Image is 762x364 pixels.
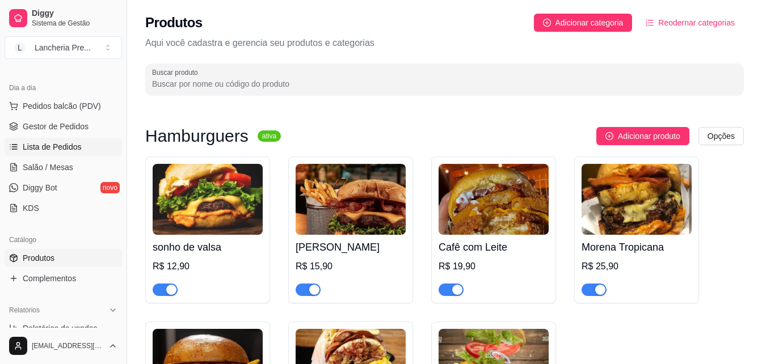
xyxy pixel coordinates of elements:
button: Adicionar produto [596,127,689,145]
a: Salão / Mesas [5,158,122,176]
span: Adicionar produto [618,130,680,142]
img: product-image [296,164,406,235]
div: Lancheria Pre ... [35,42,91,53]
a: Produtos [5,249,122,267]
span: KDS [23,202,39,214]
label: Buscar produto [152,67,202,77]
span: Opções [708,130,735,142]
span: Relatórios de vendas [23,323,98,334]
span: Adicionar categoria [555,16,624,29]
button: Reodernar categorias [637,14,744,32]
button: [EMAIL_ADDRESS][DOMAIN_NAME] [5,332,122,359]
input: Buscar produto [152,78,737,90]
p: Aqui você cadastra e gerencia seu produtos e categorias [145,36,744,50]
h4: Morena Tropicana [582,239,692,255]
button: Pedidos balcão (PDV) [5,97,122,115]
span: L [14,42,26,53]
a: Gestor de Pedidos [5,117,122,136]
span: Diggy [32,9,117,19]
span: Lista de Pedidos [23,141,82,153]
h4: [PERSON_NAME] [296,239,406,255]
img: product-image [582,164,692,235]
span: Sistema de Gestão [32,19,117,28]
span: Diggy Bot [23,182,57,193]
a: KDS [5,199,122,217]
div: R$ 19,90 [439,260,549,273]
a: Lista de Pedidos [5,138,122,156]
span: Pedidos balcão (PDV) [23,100,101,112]
h4: Cafê com Leite [439,239,549,255]
sup: ativa [258,130,281,142]
div: R$ 15,90 [296,260,406,273]
span: Relatórios [9,306,40,315]
h4: sonho de valsa [153,239,263,255]
span: Reodernar categorias [658,16,735,29]
span: [EMAIL_ADDRESS][DOMAIN_NAME] [32,341,104,350]
a: Complementos [5,269,122,287]
div: R$ 12,90 [153,260,263,273]
span: plus-circle [543,19,551,27]
div: Catálogo [5,231,122,249]
span: Produtos [23,252,54,264]
div: R$ 25,90 [582,260,692,273]
span: ordered-list [646,19,654,27]
span: plus-circle [605,132,613,140]
span: Salão / Mesas [23,162,73,173]
button: Select a team [5,36,122,59]
div: Dia a dia [5,79,122,97]
a: Diggy Botnovo [5,179,122,197]
a: DiggySistema de Gestão [5,5,122,32]
h2: Produtos [145,14,203,32]
button: Opções [698,127,744,145]
h3: Hamburguers [145,129,249,143]
a: Relatórios de vendas [5,319,122,337]
button: Adicionar categoria [534,14,633,32]
img: product-image [439,164,549,235]
span: Gestor de Pedidos [23,121,89,132]
span: Complementos [23,273,76,284]
img: product-image [153,164,263,235]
